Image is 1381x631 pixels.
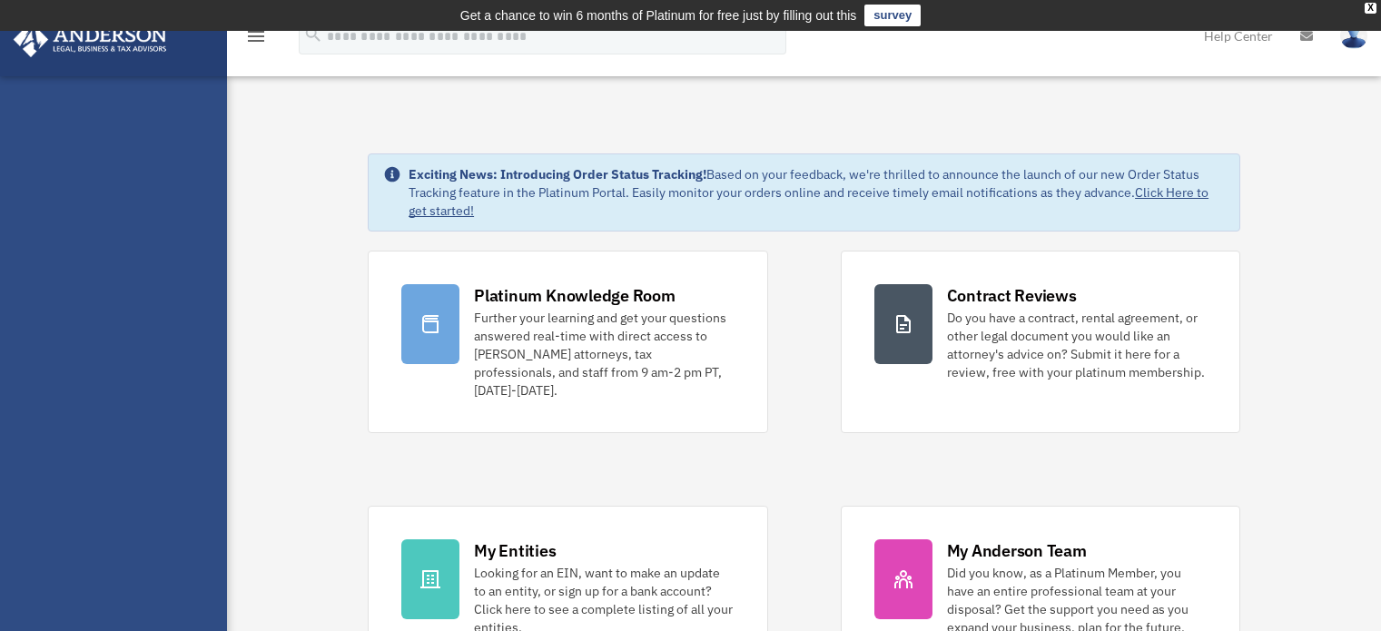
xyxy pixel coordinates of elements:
a: survey [864,5,921,26]
div: Further your learning and get your questions answered real-time with direct access to [PERSON_NAM... [474,309,734,399]
div: Platinum Knowledge Room [474,284,676,307]
a: menu [245,32,267,47]
a: Click Here to get started! [409,184,1208,219]
div: My Entities [474,539,556,562]
a: Platinum Knowledge Room Further your learning and get your questions answered real-time with dire... [368,251,767,433]
div: My Anderson Team [947,539,1087,562]
img: Anderson Advisors Platinum Portal [8,22,173,57]
i: search [303,25,323,44]
img: User Pic [1340,23,1367,49]
div: Do you have a contract, rental agreement, or other legal document you would like an attorney's ad... [947,309,1207,381]
div: Based on your feedback, we're thrilled to announce the launch of our new Order Status Tracking fe... [409,165,1225,220]
i: menu [245,25,267,47]
div: Get a chance to win 6 months of Platinum for free just by filling out this [460,5,857,26]
div: Contract Reviews [947,284,1077,307]
a: Contract Reviews Do you have a contract, rental agreement, or other legal document you would like... [841,251,1240,433]
div: close [1365,3,1376,14]
strong: Exciting News: Introducing Order Status Tracking! [409,166,706,182]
